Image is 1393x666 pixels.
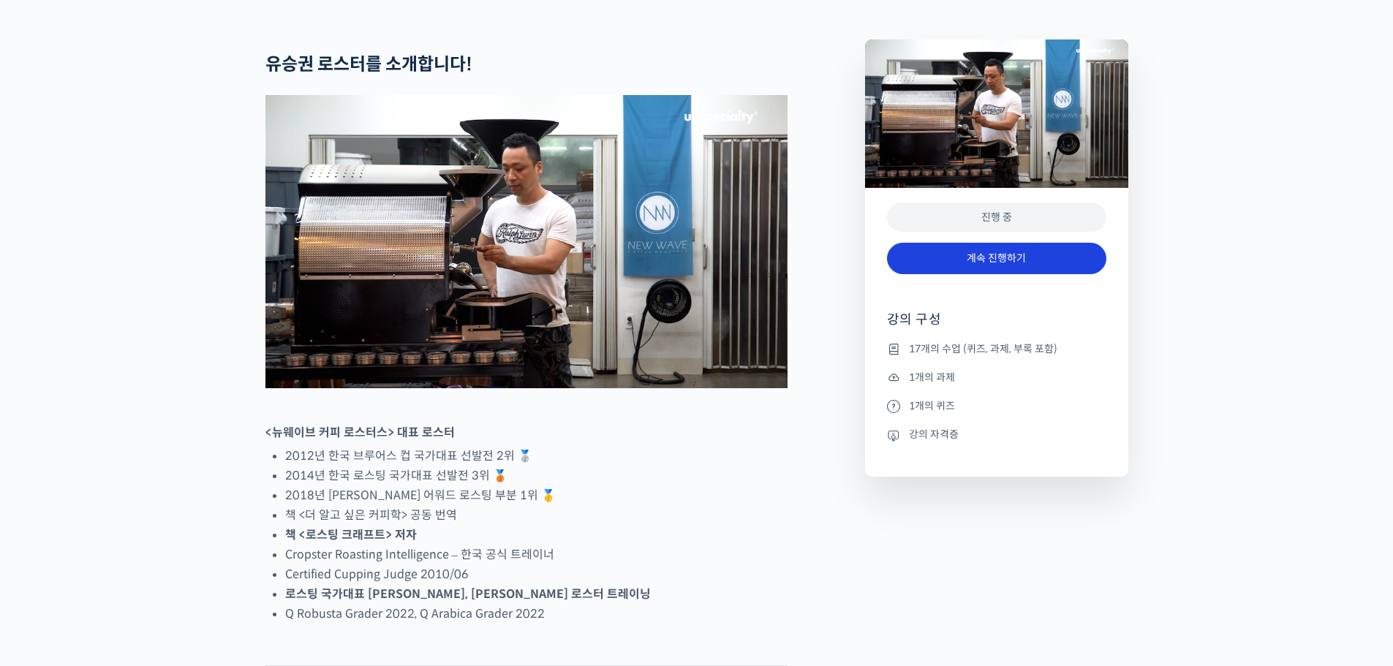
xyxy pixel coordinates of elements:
li: 1개의 퀴즈 [887,397,1106,415]
strong: 유승권 로스터를 소개합니다! [265,53,472,75]
a: 홈 [4,463,97,500]
li: 17개의 수업 (퀴즈, 과제, 부록 포함) [887,340,1106,357]
li: 2014년 한국 로스팅 국가대표 선발전 3위 🥉 [285,466,788,485]
li: 2018년 [PERSON_NAME] 어워드 로스팅 부분 1위 🥇 [285,485,788,505]
a: 설정 [189,463,281,500]
strong: 로스팅 국가대표 [PERSON_NAME], [PERSON_NAME] 로스터 트레이닝 [285,586,651,602]
a: 계속 진행하기 [887,243,1106,274]
li: 2012년 한국 브루어스 컵 국가대표 선발전 2위 🥈 [285,446,788,466]
span: 설정 [226,485,244,497]
div: 진행 중 [887,203,1106,232]
h4: 강의 구성 [887,311,1106,340]
span: 홈 [46,485,55,497]
li: 1개의 과제 [887,368,1106,386]
li: Q Robusta Grader 2022, Q Arabica Grader 2022 [285,604,788,624]
span: 대화 [134,486,151,498]
li: 강의 자격증 [887,426,1106,444]
li: Cropster Roasting Intelligence – 한국 공식 트레이너 [285,545,788,564]
li: Certified Cupping Judge 2010/06 [285,564,788,584]
li: 책 <더 알고 싶은 커피학> 공동 번역 [285,505,788,525]
a: 대화 [97,463,189,500]
strong: <뉴웨이브 커피 로스터스> 대표 로스터 [265,425,455,440]
strong: 책 <로스팅 크래프트> 저자 [285,527,417,542]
